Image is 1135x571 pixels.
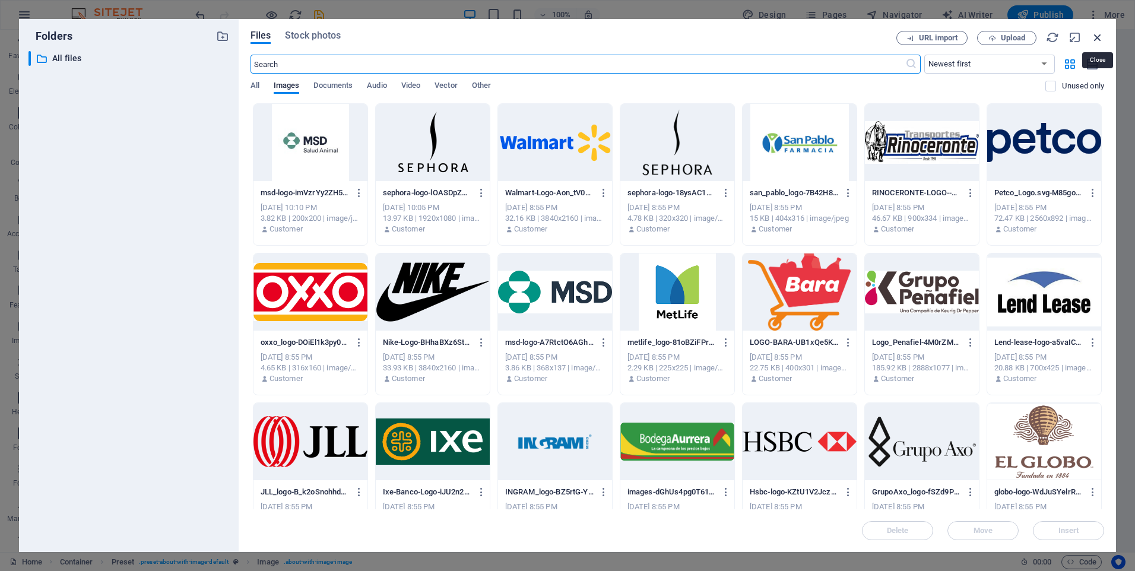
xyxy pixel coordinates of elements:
p: oxxo_logo-DOiEl1k3py0s4kecenKRjA.png [261,337,350,348]
p: msd-logo-imVzrYy2ZH5_z_3ok_b-gA.jpg [261,188,350,198]
p: Folders [28,28,72,44]
span: All [251,78,259,95]
button: URL import [896,31,968,45]
p: Customer [759,224,792,234]
p: Petco_Logo.svg-M85go3Kk6PjnToVpwOYegw.png [994,188,1083,198]
div: [DATE] 10:10 PM [261,202,360,213]
div: [DATE] 8:55 PM [994,202,1094,213]
p: RINOCERONTE-LOGO--SXFDZ9IjytWWQNd0i87KUw.jpg [872,188,961,198]
p: Nike-Logo-BHhaBXz6Sta3noFTL5w31g.png [383,337,472,348]
p: san_pablo_logo-7B42H8ZlpJdQp7oF_LAP2A.jpg [750,188,839,198]
p: sephora-logo-lOASDpZ6nPFx95FfcCZK_Q.png [383,188,472,198]
div: [DATE] 8:55 PM [872,502,972,512]
p: Customer [636,224,670,234]
div: 4.65 KB | 316x160 | image/png [261,363,360,373]
p: Customer [514,373,547,384]
p: globo-logo-WdJuSYelrRzBBkdDmuXWYQ.png [994,487,1083,497]
div: [DATE] 8:55 PM [383,502,483,512]
div: [DATE] 8:55 PM [627,352,727,363]
span: Audio [367,78,386,95]
div: [DATE] 8:55 PM [383,352,483,363]
div: [DATE] 8:55 PM [505,352,605,363]
p: INGRAM_logo-BZ5rtG-Yt0v1Ke1tHuPcuw.png [505,487,594,497]
span: Video [401,78,420,95]
p: Customer [392,224,425,234]
p: JLL_logo-B_k2oSnohhd4lpT3OmOitQ.png [261,487,350,497]
span: Images [274,78,300,95]
span: Files [251,28,271,43]
span: Stock photos [285,28,341,43]
p: Walmart-Logo-Aon_tV0Bkm1ee6f15KV7Zg.png [505,188,594,198]
div: [DATE] 8:55 PM [750,502,849,512]
p: Customer [881,373,914,384]
div: [DATE] 8:55 PM [261,502,360,512]
p: Customer [514,224,547,234]
i: Minimize [1069,31,1082,44]
div: [DATE] 8:55 PM [261,352,360,363]
span: Documents [313,78,353,95]
p: Logo_Penafiel-4M0rZMQLnOxg9ogAXi0ZBQ.png [872,337,961,348]
div: [DATE] 8:55 PM [872,352,972,363]
p: images-dGhUs4pg0T6195FbCIhMRQ.png [627,487,716,497]
i: Create new folder [216,30,229,43]
div: [DATE] 8:55 PM [750,202,849,213]
p: Customer [1003,373,1036,384]
div: [DATE] 8:55 PM [994,502,1094,512]
div: [DATE] 8:55 PM [505,502,605,512]
div: 46.67 KB | 900x334 | image/jpeg [872,213,972,224]
div: 72.47 KB | 2560x892 | image/png [994,213,1094,224]
div: [DATE] 8:55 PM [505,202,605,213]
p: Ixe-Banco-Logo-iJU2n29uixh7Hf_kYJxjoQ.png [383,487,472,497]
div: 13.97 KB | 1920x1080 | image/png [383,213,483,224]
p: Customer [270,373,303,384]
div: [DATE] 8:55 PM [994,352,1094,363]
p: Customer [270,224,303,234]
div: [DATE] 8:55 PM [627,202,727,213]
div: 15 KB | 404x316 | image/jpeg [750,213,849,224]
span: Upload [1001,34,1025,42]
input: Search [251,55,905,74]
p: msd-logo-A7RtctO6AGhnLYEQ7v4GFw.png [505,337,594,348]
div: 2.29 KB | 225x225 | image/png [627,363,727,373]
p: Customer [759,373,792,384]
i: Reload [1046,31,1059,44]
div: 20.88 KB | 700x425 | image/jpeg [994,363,1094,373]
p: GrupoAxo_logo-fSZd9PEIxCrC6oRML9zefQ.png [872,487,961,497]
div: 3.82 KB | 200x200 | image/jpeg [261,213,360,224]
div: 185.92 KB | 2888x1077 | image/jpeg [872,363,972,373]
div: 4.78 KB | 320x320 | image/png [627,213,727,224]
span: Other [472,78,491,95]
div: 32.16 KB | 3840x2160 | image/png [505,213,605,224]
p: Lend-lease-logo-a5vaIC2BD_rMKjTVyNUpkQ.jpg [994,337,1083,348]
div: 22.75 KB | 400x301 | image/png [750,363,849,373]
p: LOGO-BARA-UB1xQe5KUPbYYjNMYJcKzQ.png [750,337,839,348]
div: [DATE] 8:55 PM [872,202,972,213]
p: metlife_logo-81oBZiFPrLpXGxX7RhOBhw.png [627,337,716,348]
p: sephora-logo-18ysAC1Gto7kfekmelaazw.png [627,188,716,198]
div: ​ [28,51,31,66]
div: 33.93 KB | 3840x2160 | image/png [383,363,483,373]
p: Displays only files that are not in use on the website. Files added during this session can still... [1062,81,1104,91]
p: All files [52,52,207,65]
p: Hsbc-logo-KZtU1V2JczUOkmoTR2Lp_A.png [750,487,839,497]
div: [DATE] 10:05 PM [383,202,483,213]
div: 3.86 KB | 368x137 | image/png [505,363,605,373]
p: Customer [392,373,425,384]
p: Customer [881,224,914,234]
button: Upload [977,31,1036,45]
p: Customer [636,373,670,384]
span: URL import [919,34,958,42]
span: Vector [435,78,458,95]
div: [DATE] 8:55 PM [627,502,727,512]
p: Customer [1003,224,1036,234]
div: [DATE] 8:55 PM [750,352,849,363]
